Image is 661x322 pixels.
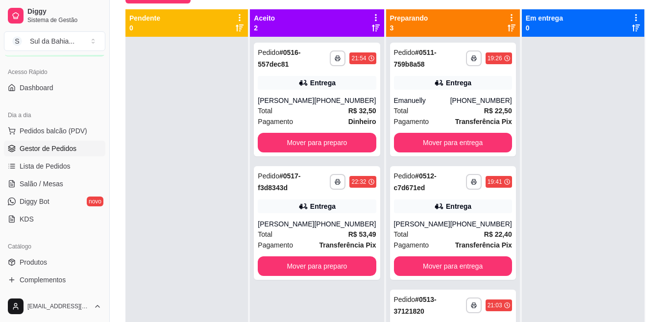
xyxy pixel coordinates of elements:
button: Select a team [4,31,105,51]
button: Mover para entrega [394,133,512,152]
span: Pedido [394,172,416,180]
div: [PERSON_NAME] [258,96,314,105]
span: Pedidos balcão (PDV) [20,126,87,136]
strong: Transferência Pix [455,118,512,125]
div: 19:26 [488,54,502,62]
span: KDS [20,214,34,224]
div: [PHONE_NUMBER] [450,96,512,105]
a: Gestor de Pedidos [4,141,105,156]
strong: R$ 53,49 [348,230,376,238]
span: Diggy [27,7,101,16]
div: Sul da Bahia ... [30,36,74,46]
span: Pagamento [258,116,293,127]
span: Pagamento [394,116,429,127]
strong: # 0517-f3d8343d [258,172,300,192]
span: Pagamento [394,240,429,250]
button: Mover para entrega [394,256,512,276]
span: Total [394,105,409,116]
span: S [12,36,22,46]
span: Complementos [20,275,66,285]
span: [EMAIL_ADDRESS][DOMAIN_NAME] [27,302,90,310]
strong: # 0516-557dec81 [258,49,300,68]
div: Acesso Rápido [4,64,105,80]
strong: R$ 22,50 [484,107,512,115]
span: Dashboard [20,83,53,93]
span: Lista de Pedidos [20,161,71,171]
div: Catálogo [4,239,105,254]
p: 2 [254,23,275,33]
div: Entrega [310,201,336,211]
strong: R$ 32,50 [348,107,376,115]
span: Total [258,229,272,240]
div: 22:32 [351,178,366,186]
div: [PHONE_NUMBER] [450,219,512,229]
a: DiggySistema de Gestão [4,4,105,27]
div: Entrega [446,78,471,88]
button: [EMAIL_ADDRESS][DOMAIN_NAME] [4,295,105,318]
strong: Transferência Pix [319,241,376,249]
span: Gestor de Pedidos [20,144,76,153]
p: 0 [129,23,160,33]
p: Aceito [254,13,275,23]
span: Pagamento [258,240,293,250]
p: Pendente [129,13,160,23]
strong: # 0511-759b8a58 [394,49,437,68]
p: 0 [526,23,563,33]
strong: # 0512-c7d671ed [394,172,437,192]
div: Emanuelly [394,96,450,105]
div: Dia a dia [4,107,105,123]
span: Pedido [394,49,416,56]
a: Dashboard [4,80,105,96]
div: [PHONE_NUMBER] [314,96,376,105]
div: 21:54 [351,54,366,62]
div: 21:03 [488,301,502,309]
span: Produtos [20,257,47,267]
div: 19:41 [488,178,502,186]
span: Pedido [258,49,279,56]
p: Em entrega [526,13,563,23]
strong: Dinheiro [348,118,376,125]
a: Diggy Botnovo [4,194,105,209]
p: 3 [390,23,428,33]
div: [PERSON_NAME] [394,219,450,229]
strong: Transferência Pix [455,241,512,249]
div: Entrega [310,78,336,88]
div: [PERSON_NAME] [258,219,314,229]
div: [PHONE_NUMBER] [314,219,376,229]
p: Preparando [390,13,428,23]
span: Pedido [258,172,279,180]
strong: R$ 22,40 [484,230,512,238]
button: Pedidos balcão (PDV) [4,123,105,139]
button: Mover para preparo [258,256,376,276]
div: Entrega [446,201,471,211]
span: Pedido [394,296,416,303]
span: Diggy Bot [20,197,49,206]
span: Sistema de Gestão [27,16,101,24]
span: Total [258,105,272,116]
span: Salão / Mesas [20,179,63,189]
a: Salão / Mesas [4,176,105,192]
a: Lista de Pedidos [4,158,105,174]
a: Complementos [4,272,105,288]
a: KDS [4,211,105,227]
strong: # 0513-37121820 [394,296,437,315]
span: Total [394,229,409,240]
button: Mover para preparo [258,133,376,152]
a: Produtos [4,254,105,270]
